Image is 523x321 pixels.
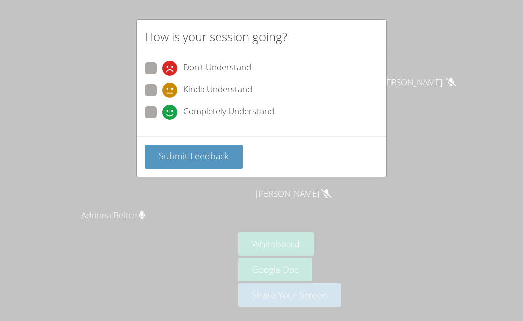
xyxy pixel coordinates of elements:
[159,150,229,162] span: Submit Feedback
[145,28,287,46] h2: How is your session going?
[183,83,252,98] span: Kinda Understand
[183,105,274,120] span: Completely Understand
[145,145,243,169] button: Submit Feedback
[183,61,251,76] span: Don't Understand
